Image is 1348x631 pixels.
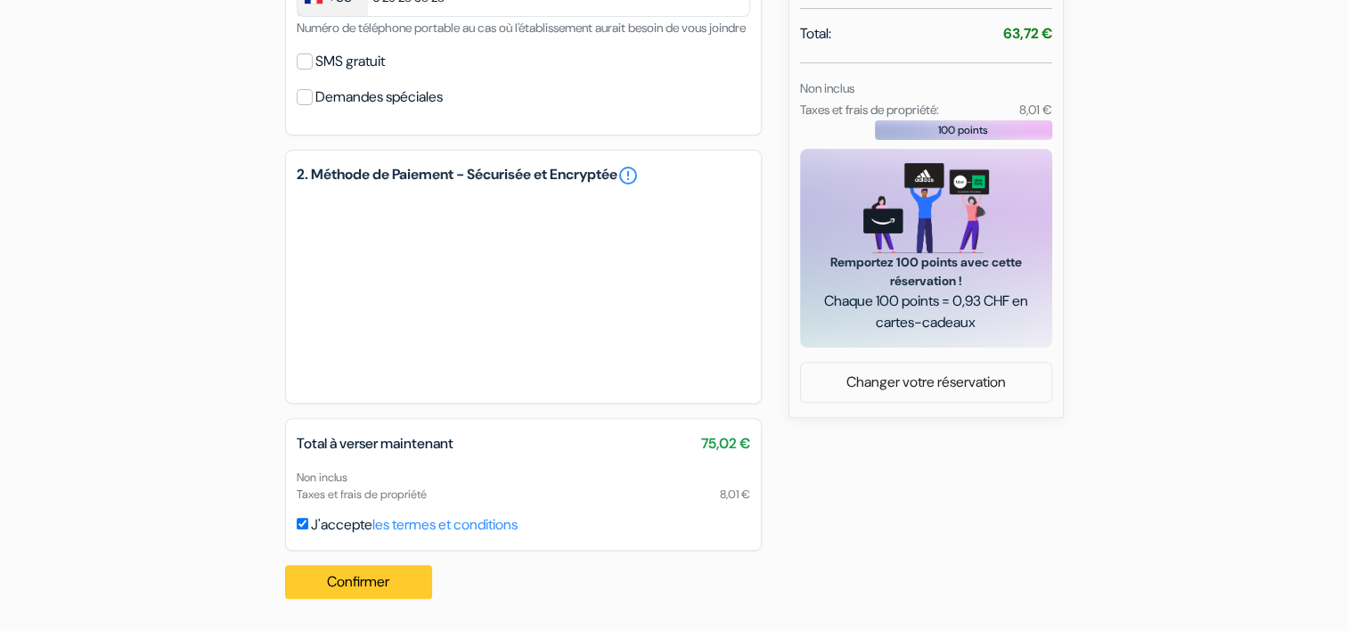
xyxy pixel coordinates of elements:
[800,23,831,45] span: Total:
[285,565,433,599] button: Confirmer
[801,365,1051,399] a: Changer votre réservation
[800,102,939,118] small: Taxes et frais de propriété:
[1003,24,1052,43] strong: 63,72 €
[701,433,750,455] span: 75,02 €
[315,49,385,74] label: SMS gratuit
[720,486,750,503] span: 8,01 €
[297,165,750,186] h5: 2. Méthode de Paiement - Sécurisée et Encryptée
[821,253,1031,291] span: Remportez 100 points avec cette réservation !
[315,85,443,110] label: Demandes spéciales
[617,165,639,186] a: error_outline
[297,434,453,453] span: Total à verser maintenant
[286,469,761,503] div: Non inclus Taxes et frais de propriété
[863,163,989,253] img: gift_card_hero_new.png
[311,514,518,536] label: J'accepte
[297,20,746,36] small: Numéro de téléphone portable au cas où l'établissement aurait besoin de vous joindre
[293,190,754,392] iframe: Cadre de saisie sécurisé pour le paiement
[1018,102,1051,118] small: 8,01 €
[938,122,988,138] span: 100 points
[800,80,854,96] small: Non inclus
[372,515,518,534] a: les termes et conditions
[821,291,1031,333] span: Chaque 100 points = 0,93 CHF en cartes-cadeaux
